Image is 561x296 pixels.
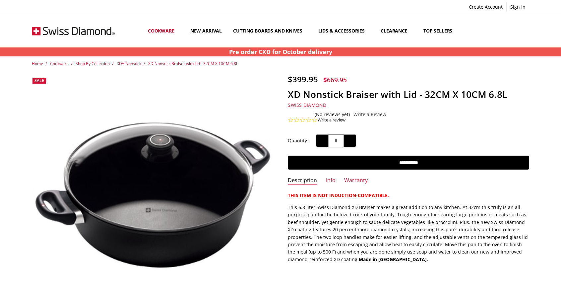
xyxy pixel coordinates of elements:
[318,117,345,123] a: Write a review
[50,61,69,66] a: Cookware
[323,75,347,84] span: $669.95
[288,102,326,108] a: Swiss Diamond
[288,177,317,185] a: Description
[32,14,115,47] img: Free Shipping On Every Order
[185,16,227,45] a: New arrival
[315,112,350,117] span: (No reviews yet)
[465,2,506,12] a: Create Account
[375,16,418,45] a: Clearance
[227,16,313,45] a: Cutting boards and knives
[32,119,273,271] img: XD Nonstick Braiser with Lid - 32CM X 10CM 6.8L
[142,16,185,45] a: Cookware
[359,256,428,262] strong: Made in [GEOGRAPHIC_DATA].
[326,177,336,185] a: Info
[148,61,238,66] a: XD Nonstick Braiser with Lid - 32CM X 10CM 6.8L
[353,112,386,117] a: Write a Review
[288,204,529,263] p: This 6.8 liter Swiss Diamond XD Braiser makes a great addition to any kitchen. At 32cm this truly...
[288,137,308,144] label: Quantity:
[34,78,44,83] span: Sale
[117,61,141,66] a: XD+ Nonstick
[344,177,368,185] a: Warranty
[76,61,110,66] a: Shop By Collection
[313,16,375,45] a: Lids & Accessories
[32,61,43,66] a: Home
[418,16,458,45] a: Top Sellers
[288,89,529,100] h1: XD Nonstick Braiser with Lid - 32CM X 10CM 6.8L
[288,192,389,198] strong: THIS ITEM IS NOT INDUCTION-COMPATIBLE.
[507,2,529,12] a: Sign In
[229,48,332,56] strong: Pre order CXD for October delivery
[288,74,318,85] span: $399.95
